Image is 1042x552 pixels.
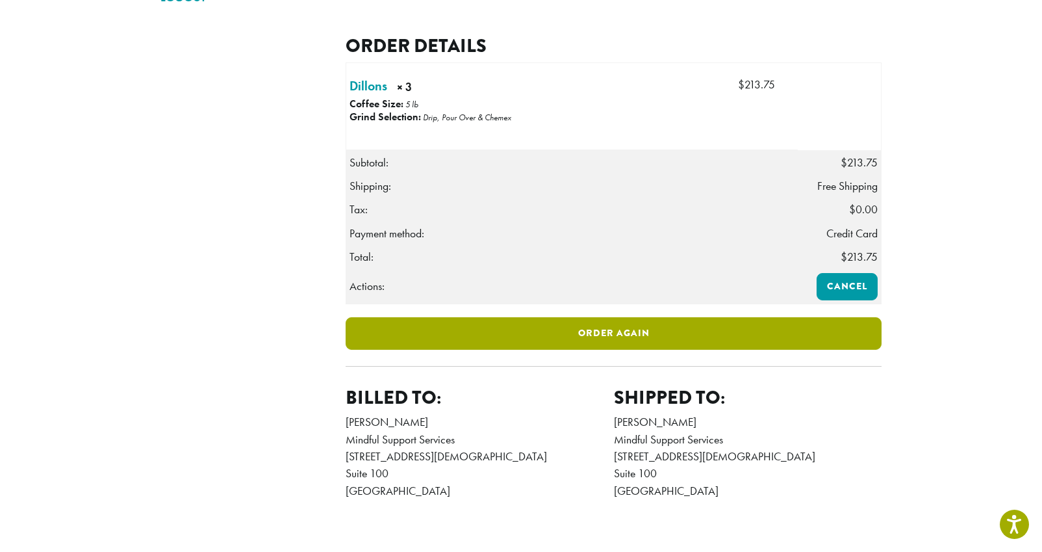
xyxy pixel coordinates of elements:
[346,317,882,350] a: Order again
[798,174,882,198] td: Free Shipping
[798,222,882,245] td: Credit Card
[346,245,798,269] th: Total:
[841,155,847,170] span: $
[738,77,744,92] span: $
[346,414,614,499] address: [PERSON_NAME] Mindful Support Services [STREET_ADDRESS][DEMOGRAPHIC_DATA] Suite 100 [GEOGRAPHIC_D...
[346,174,798,198] th: Shipping:
[346,386,614,409] h2: Billed to:
[349,110,421,124] strong: Grind Selection:
[817,273,878,300] a: Cancel order 365158
[841,155,878,170] span: 213.75
[397,79,464,99] strong: × 3
[738,77,775,92] bdi: 213.75
[349,76,387,96] a: Dillons
[423,112,511,123] p: Drip, Pour Over & Chemex
[346,150,798,174] th: Subtotal:
[841,250,878,264] span: 213.75
[346,198,798,221] th: Tax:
[841,250,847,264] span: $
[849,202,878,217] span: 0.00
[614,414,882,499] address: [PERSON_NAME] Mindful Support Services [STREET_ADDRESS][DEMOGRAPHIC_DATA] Suite 100 [GEOGRAPHIC_D...
[346,34,882,57] h2: Order details
[349,97,403,111] strong: Coffee Size:
[849,202,856,217] span: $
[405,99,418,110] p: 5 lb
[614,386,882,409] h2: Shipped to:
[346,222,798,245] th: Payment method:
[346,269,798,304] th: Actions:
